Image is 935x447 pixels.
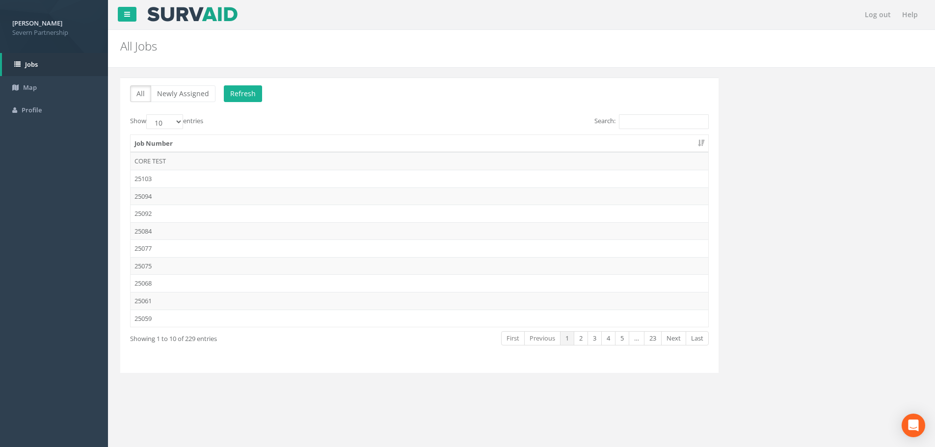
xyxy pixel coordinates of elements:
span: Jobs [25,60,38,69]
select: Showentries [146,114,183,129]
a: First [501,331,525,345]
a: 23 [644,331,662,345]
button: Refresh [224,85,262,102]
a: 2 [574,331,588,345]
a: 3 [588,331,602,345]
th: Job Number: activate to sort column ascending [131,135,708,153]
td: 25075 [131,257,708,275]
a: 5 [615,331,629,345]
a: Last [686,331,709,345]
span: Severn Partnership [12,28,96,37]
label: Show entries [130,114,203,129]
td: 25061 [131,292,708,310]
strong: [PERSON_NAME] [12,19,62,27]
td: 25059 [131,310,708,327]
td: 25077 [131,239,708,257]
button: All [130,85,151,102]
td: CORE TEST [131,152,708,170]
h2: All Jobs [120,40,787,53]
td: 25068 [131,274,708,292]
span: Map [23,83,37,92]
div: Open Intercom Messenger [902,414,925,437]
a: 4 [601,331,615,345]
td: 25084 [131,222,708,240]
a: Next [661,331,686,345]
a: 1 [560,331,574,345]
a: Jobs [2,53,108,76]
span: Profile [22,105,42,114]
td: 25094 [131,187,708,205]
td: 25092 [131,205,708,222]
div: Showing 1 to 10 of 229 entries [130,330,363,343]
td: 25103 [131,170,708,187]
a: [PERSON_NAME] Severn Partnership [12,16,96,37]
label: Search: [594,114,709,129]
a: Previous [524,331,561,345]
button: Newly Assigned [151,85,215,102]
a: … [629,331,644,345]
input: Search: [619,114,709,129]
